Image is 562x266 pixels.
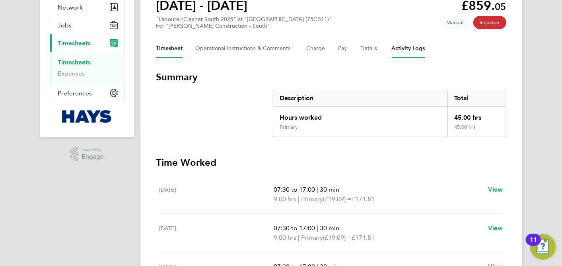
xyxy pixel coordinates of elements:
[58,58,91,66] a: Timesheets
[447,124,506,137] div: 45.00 hrs
[361,39,379,58] button: Details
[301,194,323,204] span: Primary
[273,90,506,137] div: Summary
[156,156,506,169] h3: Time Worked
[50,84,124,102] button: Preferences
[323,195,352,203] span: (£19.09) =
[495,1,506,12] span: 05
[274,186,315,193] span: 07:30 to 17:00
[273,90,448,106] div: Description
[156,71,506,83] h3: Summary
[530,234,556,260] button: Open Resource Center, 11 new notifications
[82,147,104,153] span: Powered by
[447,90,506,106] div: Total
[273,107,448,124] div: Hours worked
[440,16,470,29] span: This timesheet was manually created.
[392,39,425,58] button: Activity Logs
[338,39,348,58] button: Pay
[317,224,318,232] span: |
[298,234,299,241] span: |
[274,234,296,241] span: 9.00 hrs
[58,70,85,77] a: Expenses
[473,16,506,29] span: This timesheet has been rejected.
[50,16,124,34] button: Jobs
[488,185,503,194] a: View
[323,234,352,241] span: (£19.09) =
[58,4,83,11] span: Network
[274,224,315,232] span: 07:30 to 17:00
[156,39,183,58] button: Timesheet
[50,110,124,123] a: Go to home page
[58,89,92,97] span: Preferences
[58,39,91,47] span: Timesheets
[50,52,124,84] div: Timesheets
[447,107,506,124] div: 45.00 hrs
[156,16,332,29] div: "Labourer/Cleaner South 2025" at "[GEOGRAPHIC_DATA] (75CB11)"
[488,224,503,232] span: View
[280,124,298,130] div: Primary
[320,224,339,232] span: 30 min
[50,34,124,52] button: Timesheets
[320,186,339,193] span: 30 min
[488,186,503,193] span: View
[274,195,296,203] span: 9.00 hrs
[156,23,332,29] div: For "[PERSON_NAME] Construction - South"
[301,233,323,243] span: Primary
[298,195,299,203] span: |
[352,195,375,203] span: £171.81
[317,186,318,193] span: |
[82,153,104,160] span: Engage
[159,185,274,204] div: [DATE]
[196,39,294,58] button: Operational Instructions & Comments
[159,223,274,243] div: [DATE]
[307,39,326,58] button: Charge
[488,223,503,233] a: View
[70,147,104,162] a: Powered byEngage
[352,234,375,241] span: £171.81
[530,240,537,250] div: 11
[62,110,112,123] img: hays-logo-retina.png
[58,21,72,29] span: Jobs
